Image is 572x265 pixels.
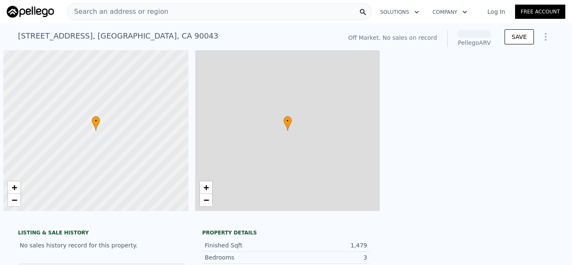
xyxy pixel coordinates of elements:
a: Zoom out [200,194,212,206]
img: Pellego [7,6,54,18]
a: Free Account [515,5,565,19]
span: • [283,117,292,125]
a: Zoom in [8,181,21,194]
div: 1,479 [286,241,367,250]
span: • [92,117,100,125]
div: [STREET_ADDRESS] , [GEOGRAPHIC_DATA] , CA 90043 [18,30,219,42]
div: • [283,116,292,131]
button: Company [426,5,474,20]
span: − [12,195,17,205]
span: Search an address or region [67,7,168,17]
div: Property details [202,229,370,236]
button: Solutions [374,5,426,20]
div: No sales history record for this property. [18,238,186,253]
div: • [92,116,100,131]
div: Finished Sqft [205,241,286,250]
a: Zoom in [200,181,212,194]
span: + [12,182,17,193]
div: Bedrooms [205,253,286,262]
span: + [203,182,209,193]
div: Off Market. No sales on record [348,33,437,42]
a: Zoom out [8,194,21,206]
div: 3 [286,253,367,262]
div: LISTING & SALE HISTORY [18,229,186,238]
button: SAVE [505,29,534,44]
span: − [203,195,209,205]
a: Log In [477,8,515,16]
button: Show Options [537,28,554,45]
div: Pellego ARV [458,39,491,47]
